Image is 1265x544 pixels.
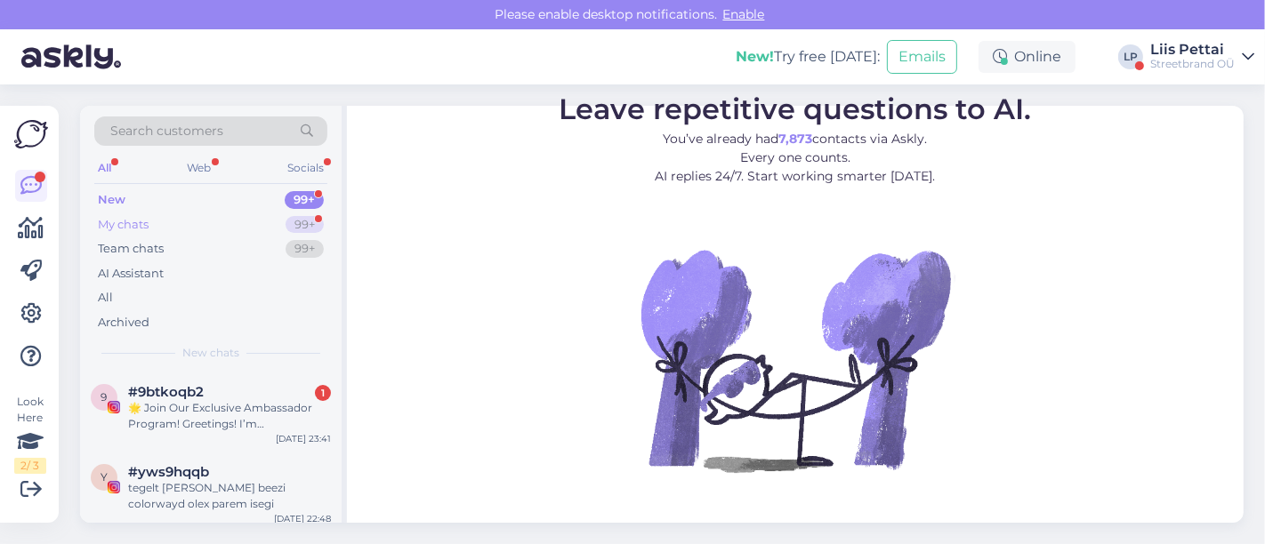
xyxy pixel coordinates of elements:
span: Enable [718,6,770,22]
div: Web [184,156,215,180]
div: Archived [98,314,149,332]
button: Emails [887,40,957,74]
div: [DATE] 23:41 [276,432,331,445]
div: Team chats [98,240,164,258]
img: Askly Logo [14,120,48,148]
div: [DATE] 22:48 [274,512,331,525]
div: Liis Pettai [1150,43,1235,57]
span: #yws9hqqb [128,464,209,480]
div: Online [979,41,1076,73]
div: Streetbrand OÜ [1150,57,1235,71]
div: 99+ [286,216,324,234]
div: Try free [DATE]: [736,46,880,68]
img: No Chat active [635,200,955,520]
div: 2 / 3 [14,458,46,474]
div: 🌟 Join Our Exclusive Ambassador Program! Greetings! I’m [PERSON_NAME] from Stuspect, where fashio... [128,400,331,432]
div: All [98,289,113,307]
b: New! [736,48,774,65]
div: LP [1118,44,1143,69]
div: All [94,156,115,180]
span: #9btkoqb2 [128,384,204,400]
span: y [101,470,108,484]
p: You’ve already had contacts via Askly. Every one counts. AI replies 24/7. Start working smarter [... [560,130,1032,186]
div: AI Assistant [98,265,164,283]
span: Search customers [110,122,223,140]
div: New [98,191,125,209]
div: 99+ [285,191,324,209]
span: New chats [182,345,239,361]
a: Liis PettaiStreetbrand OÜ [1150,43,1254,71]
div: Look Here [14,394,46,474]
span: 9 [101,390,108,404]
span: Leave repetitive questions to AI. [560,92,1032,126]
div: tegelt [PERSON_NAME] beezi colorwayd olex parem isegi [128,480,331,512]
b: 7,873 [779,131,813,147]
div: Socials [284,156,327,180]
div: 99+ [286,240,324,258]
div: My chats [98,216,149,234]
div: 1 [315,385,331,401]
